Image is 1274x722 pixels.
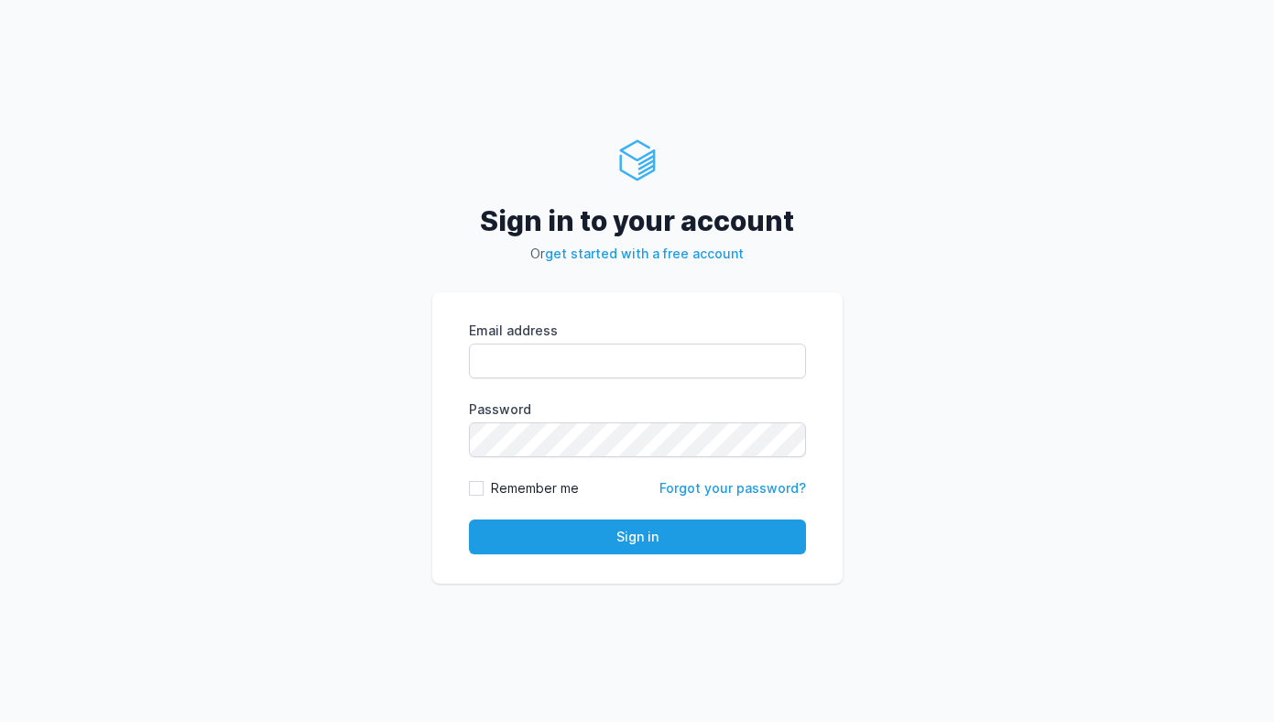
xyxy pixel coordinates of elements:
[469,322,806,340] label: Email address
[432,204,843,237] h2: Sign in to your account
[659,480,806,496] a: Forgot your password?
[469,520,806,554] button: Sign in
[432,245,843,263] p: Or
[491,479,579,498] label: Remember me
[469,400,806,419] label: Password
[545,246,744,261] a: get started with a free account
[615,138,659,182] img: ServerAuth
